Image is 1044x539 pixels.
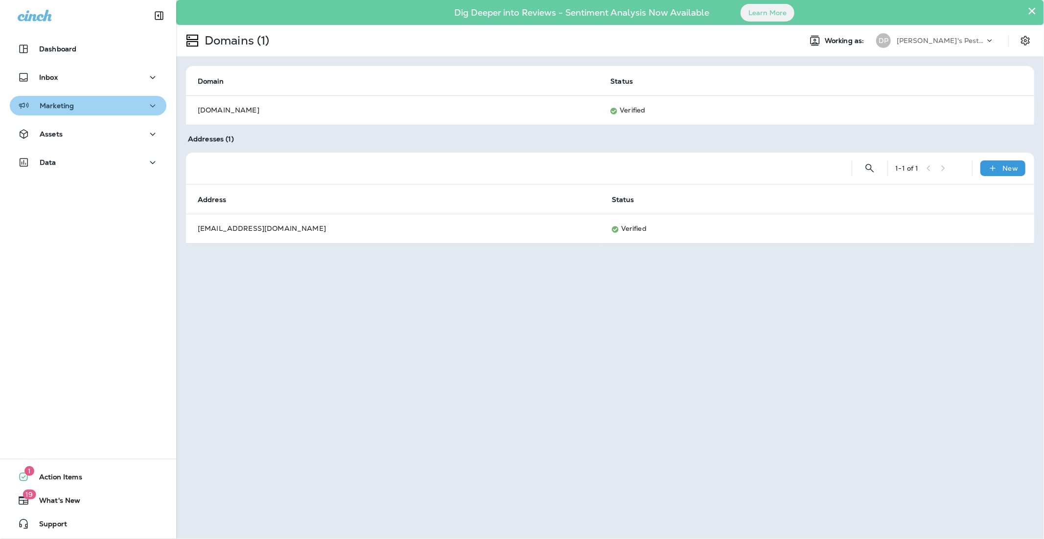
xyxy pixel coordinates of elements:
[23,490,36,499] span: 19
[897,37,985,45] p: [PERSON_NAME]'s Pest Control
[10,514,166,534] button: Support
[10,467,166,487] button: 1Action Items
[10,153,166,172] button: Data
[198,195,239,204] span: Address
[29,496,80,508] span: What's New
[10,124,166,144] button: Assets
[612,195,647,204] span: Status
[40,158,56,166] p: Data
[198,77,224,86] span: Domain
[610,77,646,86] span: Status
[188,135,234,143] span: Addresses (1)
[39,73,58,81] p: Inbox
[40,130,63,138] p: Assets
[1017,32,1034,49] button: Settings
[40,102,74,110] p: Marketing
[24,466,34,476] span: 1
[599,95,1011,125] td: Verified
[825,37,866,45] span: Working as:
[39,45,76,53] p: Dashboard
[198,196,226,204] span: Address
[145,6,173,25] button: Collapse Sidebar
[896,164,919,172] div: 1 - 1 of 1
[29,520,67,532] span: Support
[1003,164,1018,172] p: New
[10,39,166,59] button: Dashboard
[201,33,270,48] p: Domains (1)
[1027,3,1037,19] button: Close
[876,33,891,48] div: DP
[186,214,600,243] td: [EMAIL_ADDRESS][DOMAIN_NAME]
[600,214,1011,243] td: Verified
[426,11,738,14] p: Dig Deeper into Reviews - Sentiment Analysis Now Available
[10,491,166,510] button: 19What's New
[610,77,633,86] span: Status
[612,196,634,204] span: Status
[860,158,880,178] button: Search Addresses
[10,96,166,115] button: Marketing
[186,95,599,125] td: [DOMAIN_NAME]
[198,77,236,86] span: Domain
[741,4,794,22] button: Learn More
[10,67,166,87] button: Inbox
[29,473,82,485] span: Action Items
